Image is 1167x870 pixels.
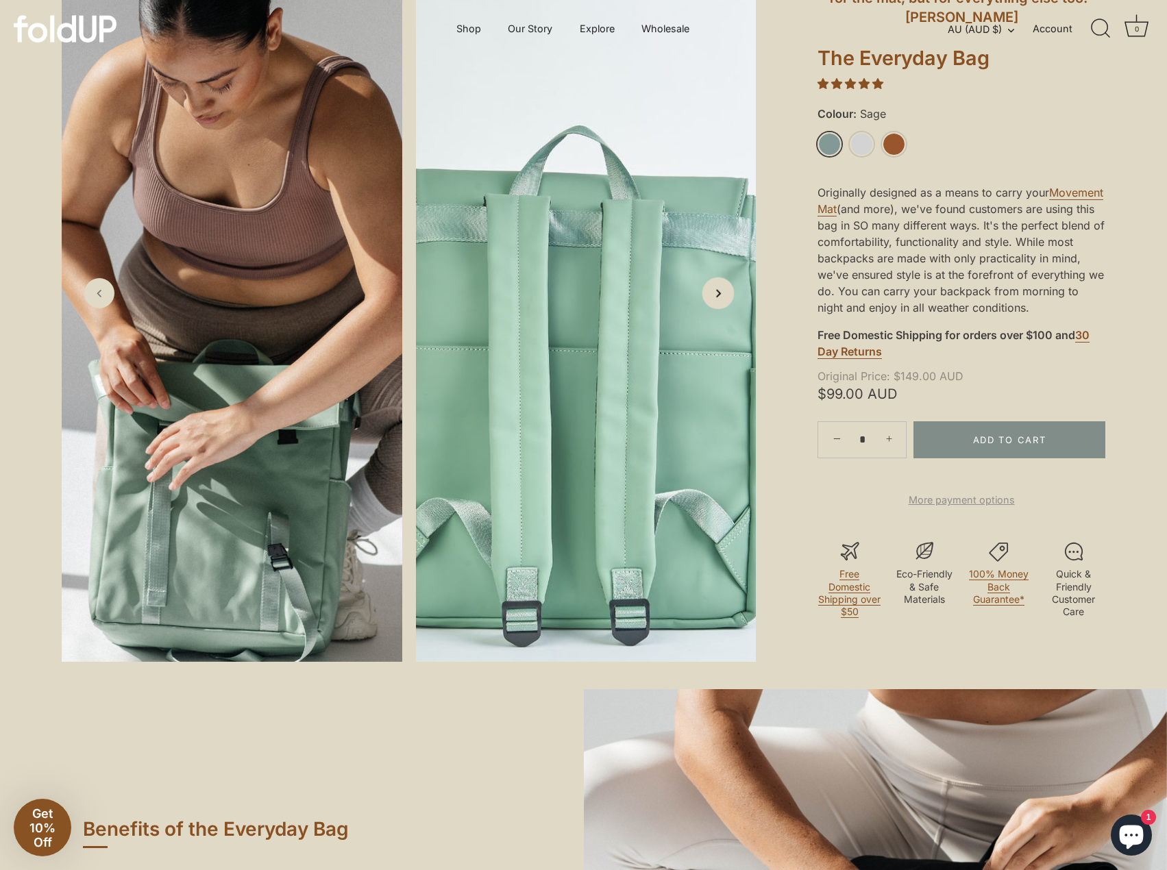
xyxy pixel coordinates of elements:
button: AU (AUD $) [948,23,1029,36]
a: Previous slide [84,278,114,308]
a: − [820,423,850,453]
inbox-online-store-chat: Shopify online store chat [1107,815,1156,859]
a: Sage [818,132,842,156]
a: Search [1086,14,1116,44]
a: Our Story [496,16,565,42]
h1: The Everyday Bag [818,46,1105,76]
a: Explore [568,16,627,42]
span: $99.00 AUD [818,388,1105,399]
a: More payment options [818,492,1105,508]
a: Account [1033,21,1096,37]
span: 4.97 stars [818,77,883,90]
div: Get 10% Off [14,799,71,856]
label: Colour: [818,108,1105,121]
a: Cart [1122,14,1152,44]
a: Light Grey [850,132,874,156]
span: Get 10% Off [29,806,56,849]
p: Originally designed as a means to carry your (and more), we've found customers are using this bag... [818,184,1105,316]
a: Next slide [702,277,735,309]
a: Rust [882,132,906,156]
p: Eco-Friendly & Safe Materials [892,568,956,606]
strong: Free Domestic Shipping for orders over $100 and [818,328,1075,342]
span: $149.00 AUD [818,371,1101,382]
a: Shop [445,16,493,42]
a: 100% Money Back Guarantee* [969,568,1029,605]
div: Primary navigation [423,16,724,42]
button: Add to Cart [913,421,1105,458]
p: Quick & Friendly Customer Care [1042,568,1105,618]
a: Wholesale [630,16,702,42]
a: + [876,424,906,454]
input: Quantity [851,421,873,459]
span: Sage [857,108,886,121]
a: Free Domestic Shipping over $50 [818,568,881,618]
div: 0 [1130,22,1144,36]
h2: Benefits of the Everyday Bag [83,817,501,848]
